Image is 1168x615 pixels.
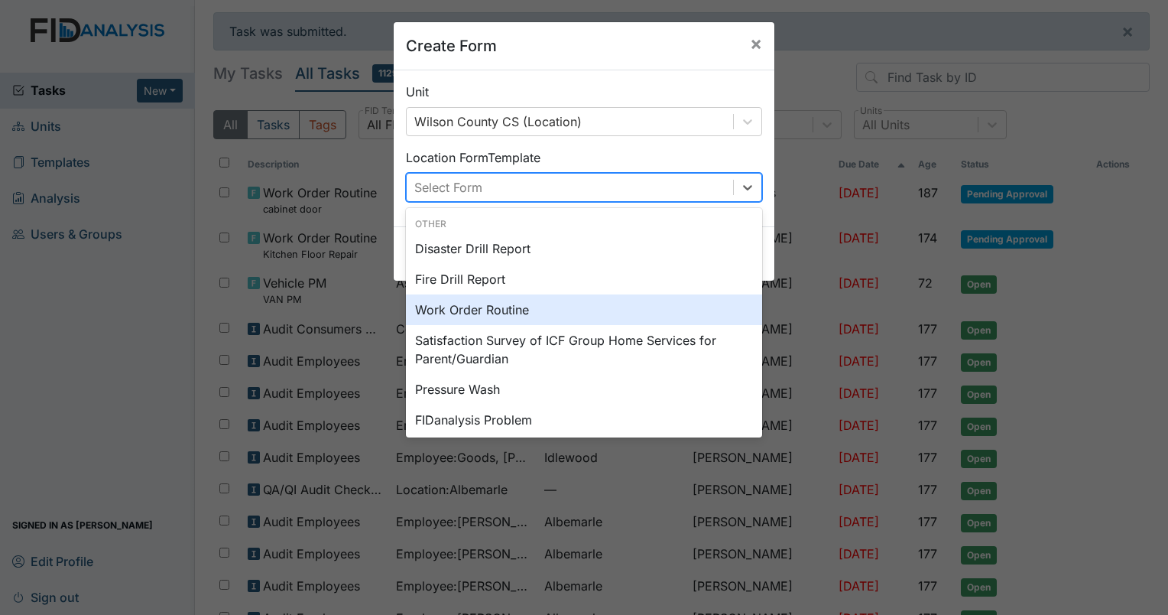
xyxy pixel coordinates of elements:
span: × [750,32,762,54]
button: Close [738,22,774,65]
div: Pressure Wash [406,374,762,405]
div: HVAC PM [406,435,762,466]
div: Fire Drill Report [406,264,762,294]
label: Location Form Template [406,148,540,167]
div: Other [406,217,762,231]
div: Satisfaction Survey of ICF Group Home Services for Parent/Guardian [406,325,762,374]
div: FIDanalysis Problem [406,405,762,435]
div: Work Order Routine [406,294,762,325]
h5: Create Form [406,34,497,57]
div: Wilson County CS (Location) [414,112,582,131]
label: Unit [406,83,429,101]
div: Disaster Drill Report [406,233,762,264]
div: Select Form [414,178,482,197]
